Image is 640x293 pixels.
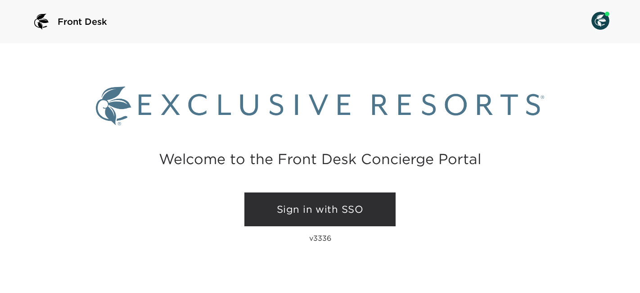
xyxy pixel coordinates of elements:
span: Front Desk [58,15,107,28]
a: Sign in with SSO [244,192,396,227]
img: Exclusive Resorts logo [96,87,544,126]
h2: Welcome to the Front Desk Concierge Portal [159,152,481,166]
img: logo [31,11,52,32]
p: v3336 [309,233,331,243]
img: User [591,12,609,30]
